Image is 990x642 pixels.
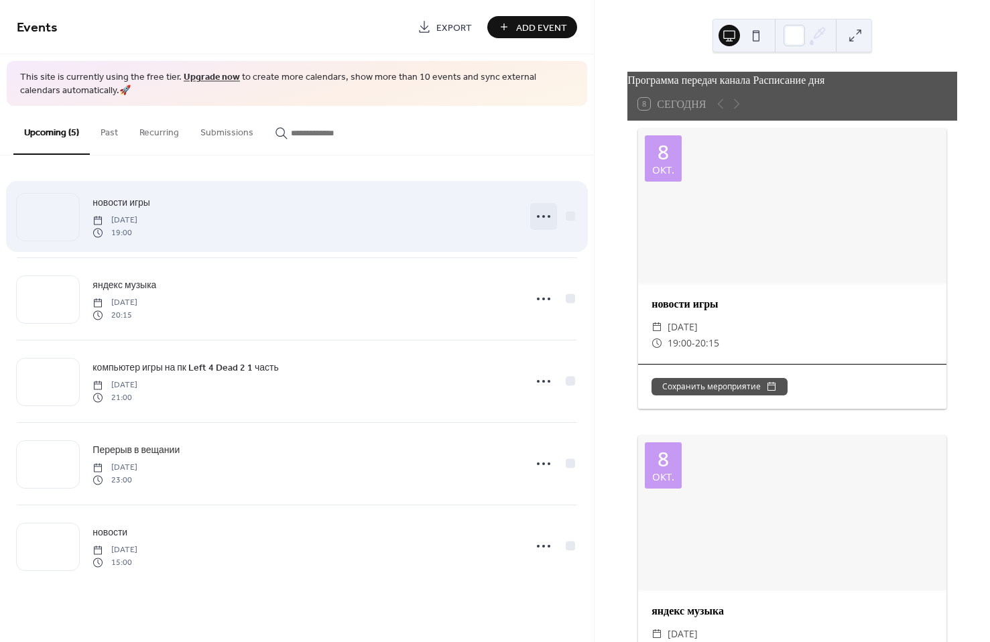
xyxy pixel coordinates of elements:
span: [DATE] [92,297,137,309]
button: Past [90,106,129,153]
span: Перерыв в вещании [92,444,180,458]
span: 19:00 [668,335,692,351]
span: [DATE] [668,319,698,335]
button: Submissions [190,106,264,153]
span: яндекс музыка [92,279,156,293]
span: [DATE] [92,462,137,474]
div: ​ [652,335,662,351]
div: ​ [652,319,662,335]
div: Программа передач канала Расписание дня [627,72,957,88]
a: яндекс музыка [92,277,156,293]
button: Recurring [129,106,190,153]
span: 21:00 [92,391,137,403]
span: [DATE] [92,214,137,227]
a: новости игры [92,195,150,210]
span: Events [17,15,58,41]
span: - [692,335,695,351]
a: Upgrade now [184,68,240,86]
span: Export [436,21,472,35]
a: новости [92,525,127,540]
button: Upcoming (5) [13,106,90,155]
span: 15:00 [92,556,137,568]
span: [DATE] [92,379,137,391]
div: окт. [652,472,674,482]
a: компьютер игры на пк Left 4 Dead 2 1 часть [92,360,278,375]
a: Export [408,16,482,38]
button: Сохранить мероприятие [652,378,788,395]
span: [DATE] [668,626,698,642]
span: 20:15 [695,335,719,351]
span: компьютер игры на пк Left 4 Dead 2 1 часть [92,361,278,375]
div: окт. [652,165,674,175]
span: [DATE] [92,544,137,556]
a: Перерыв в вещании [92,442,180,458]
span: новости игры [92,196,150,210]
div: 8 [658,142,669,162]
div: яндекс музыка [638,603,946,619]
div: новости игры [638,296,946,312]
span: 23:00 [92,474,137,486]
span: This site is currently using the free tier. to create more calendars, show more than 10 events an... [20,71,574,97]
span: новости [92,526,127,540]
div: ​ [652,626,662,642]
button: Add Event [487,16,577,38]
div: 8 [658,449,669,469]
span: Add Event [516,21,567,35]
span: 20:15 [92,309,137,321]
span: 19:00 [92,227,137,239]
